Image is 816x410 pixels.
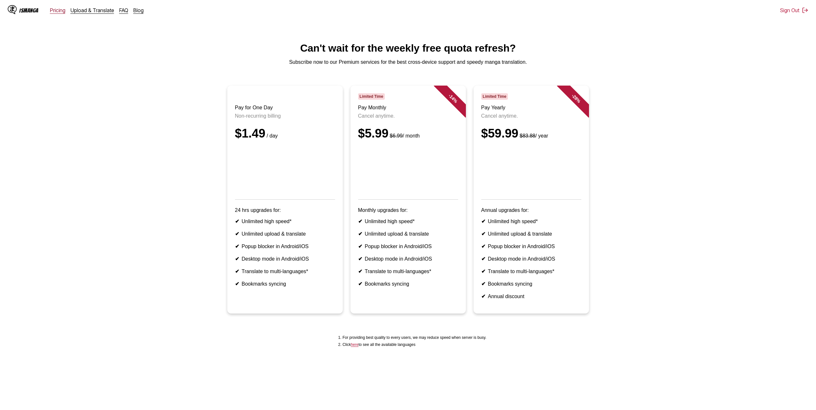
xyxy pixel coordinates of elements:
b: ✔ [481,231,485,237]
li: Translate to multi-languages* [235,268,335,274]
p: 24 hrs upgrades for: [235,207,335,213]
li: Unlimited upload & translate [235,231,335,237]
p: Non-recurring billing [235,113,335,119]
b: ✔ [481,219,485,224]
s: $6.99 [390,133,403,138]
b: ✔ [235,244,239,249]
iframe: PayPal [481,148,581,190]
a: FAQ [119,7,128,13]
img: IsManga Logo [8,5,17,14]
li: For providing best quality to every users, we may reduce speed when server is busy. [342,335,486,340]
li: Unlimited high speed* [358,218,458,224]
li: Popup blocker in Android/iOS [358,243,458,249]
div: $1.49 [235,127,335,140]
a: Pricing [50,7,65,13]
li: Bookmarks syncing [235,281,335,287]
p: Monthly upgrades for: [358,207,458,213]
iframe: PayPal [235,148,335,190]
li: Annual discount [481,293,581,299]
b: ✔ [235,231,239,237]
div: $59.99 [481,127,581,140]
div: - 28 % [557,79,595,118]
h3: Pay Monthly [358,105,458,111]
iframe: PayPal [358,148,458,190]
a: Upload & Translate [71,7,114,13]
button: Sign Out [780,7,808,13]
b: ✔ [358,281,362,287]
li: Desktop mode in Android/iOS [481,256,581,262]
b: ✔ [358,219,362,224]
li: Popup blocker in Android/iOS [235,243,335,249]
p: Annual upgrades for: [481,207,581,213]
li: Bookmarks syncing [358,281,458,287]
b: ✔ [235,281,239,287]
li: Desktop mode in Android/iOS [358,256,458,262]
img: Sign out [802,7,808,13]
h1: Can't wait for the weekly free quota refresh? [5,42,811,54]
small: / year [518,133,548,138]
a: Blog [133,7,144,13]
span: Limited Time [358,93,385,100]
li: Translate to multi-languages* [481,268,581,274]
li: Bookmarks syncing [481,281,581,287]
li: Click to see all the available languages [342,342,486,347]
b: ✔ [235,219,239,224]
p: Cancel anytime. [358,113,458,119]
small: / day [265,133,278,138]
div: $5.99 [358,127,458,140]
h3: Pay Yearly [481,105,581,111]
b: ✔ [481,281,485,287]
b: ✔ [235,269,239,274]
li: Unlimited upload & translate [481,231,581,237]
span: Limited Time [481,93,508,100]
a: IsManga LogoIsManga [8,5,50,15]
b: ✔ [358,231,362,237]
s: $83.88 [520,133,535,138]
b: ✔ [358,269,362,274]
b: ✔ [481,256,485,262]
h3: Pay for One Day [235,105,335,111]
a: Available languages [351,342,358,347]
b: ✔ [358,244,362,249]
b: ✔ [358,256,362,262]
li: Desktop mode in Android/iOS [235,256,335,262]
p: Cancel anytime. [481,113,581,119]
div: IsManga [19,7,38,13]
small: / month [389,133,420,138]
b: ✔ [481,294,485,299]
div: - 14 % [433,79,472,118]
b: ✔ [235,256,239,262]
li: Unlimited upload & translate [358,231,458,237]
li: Unlimited high speed* [481,218,581,224]
b: ✔ [481,269,485,274]
p: Subscribe now to our Premium services for the best cross-device support and speedy manga translat... [5,59,811,65]
li: Translate to multi-languages* [358,268,458,274]
b: ✔ [481,244,485,249]
li: Popup blocker in Android/iOS [481,243,581,249]
li: Unlimited high speed* [235,218,335,224]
